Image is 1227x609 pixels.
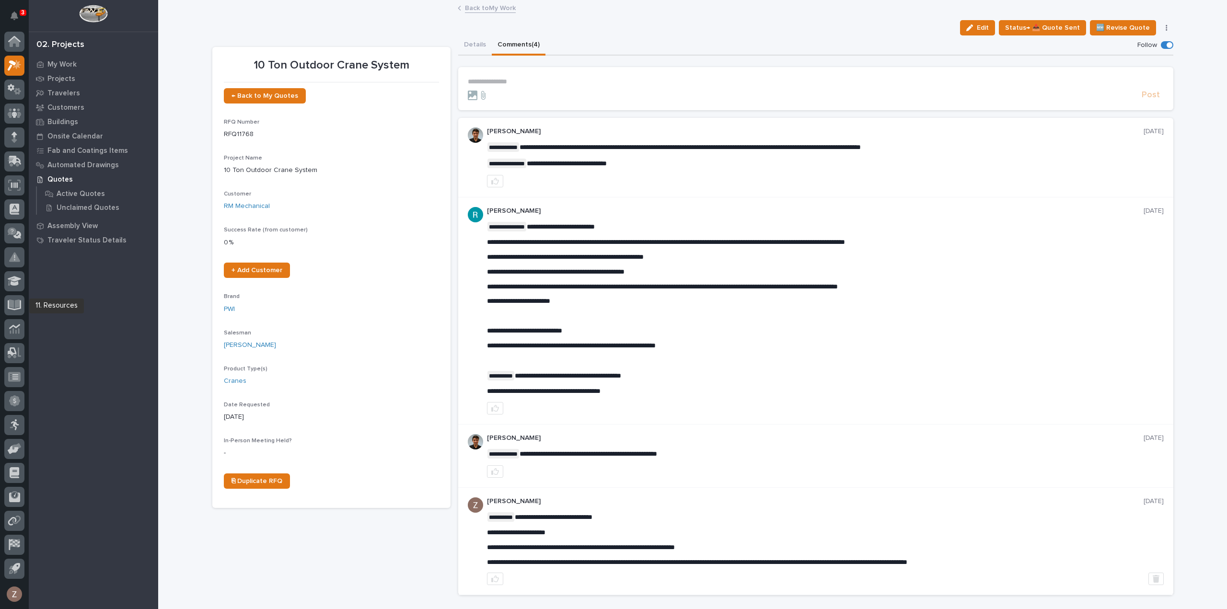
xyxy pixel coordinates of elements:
[224,448,439,458] p: -
[1137,41,1157,49] p: Follow
[79,5,107,23] img: Workspace Logo
[29,71,158,86] a: Projects
[224,366,267,372] span: Product Type(s)
[47,161,119,170] p: Automated Drawings
[1144,434,1164,442] p: [DATE]
[47,222,98,230] p: Assembly View
[29,57,158,71] a: My Work
[4,584,24,604] button: users-avatar
[232,92,298,99] span: ← Back to My Quotes
[224,294,240,299] span: Brand
[57,204,119,212] p: Unclaimed Quotes
[29,172,158,186] a: Quotes
[47,103,84,112] p: Customers
[224,191,251,197] span: Customer
[224,129,439,139] p: RFQ11768
[487,207,1144,215] p: [PERSON_NAME]
[468,207,483,222] img: ACg8ocLIQ8uTLu8xwXPI_zF_j4cWilWA_If5Zu0E3tOGGkFk=s96-c
[224,402,270,408] span: Date Requested
[224,340,276,350] a: [PERSON_NAME]
[47,60,77,69] p: My Work
[224,165,439,175] p: 10 Ton Outdoor Crane System
[224,58,439,72] p: 10 Ton Outdoor Crane System
[29,100,158,115] a: Customers
[232,478,282,484] span: ⎘ Duplicate RFQ
[29,115,158,129] a: Buildings
[487,497,1144,506] p: [PERSON_NAME]
[1142,90,1160,101] span: Post
[487,175,503,187] button: like this post
[960,20,995,35] button: Edit
[1005,22,1080,34] span: Status→ 📤 Quote Sent
[487,573,503,585] button: like this post
[465,2,516,13] a: Back toMy Work
[57,190,105,198] p: Active Quotes
[1090,20,1156,35] button: 🆕 Revise Quote
[487,127,1144,136] p: [PERSON_NAME]
[999,20,1086,35] button: Status→ 📤 Quote Sent
[224,238,439,248] p: 0 %
[21,9,24,16] p: 3
[29,143,158,158] a: Fab and Coatings Items
[492,35,545,56] button: Comments (4)
[224,119,259,125] span: RFQ Number
[47,118,78,126] p: Buildings
[37,187,158,200] a: Active Quotes
[47,236,127,245] p: Traveler Status Details
[468,127,483,143] img: AOh14Gjx62Rlbesu-yIIyH4c_jqdfkUZL5_Os84z4H1p=s96-c
[977,23,989,32] span: Edit
[47,75,75,83] p: Projects
[47,89,80,98] p: Travelers
[1144,207,1164,215] p: [DATE]
[1138,90,1164,101] button: Post
[224,438,292,444] span: In-Person Meeting Held?
[36,40,84,50] div: 02. Projects
[224,263,290,278] a: + Add Customer
[224,201,270,211] a: RM Mechanical
[224,88,306,103] a: ← Back to My Quotes
[468,434,483,449] img: AOh14Gjx62Rlbesu-yIIyH4c_jqdfkUZL5_Os84z4H1p=s96-c
[458,35,492,56] button: Details
[487,434,1144,442] p: [PERSON_NAME]
[47,132,103,141] p: Onsite Calendar
[224,227,308,233] span: Success Rate (from customer)
[487,465,503,478] button: like this post
[4,6,24,26] button: Notifications
[1148,573,1164,585] button: Delete post
[468,497,483,513] img: AGNmyxac9iQmFt5KMn4yKUk2u-Y3CYPXgWg2Ri7a09A=s96-c
[29,218,158,233] a: Assembly View
[12,11,24,27] div: Notifications3
[487,402,503,414] button: like this post
[1096,22,1150,34] span: 🆕 Revise Quote
[37,201,158,214] a: Unclaimed Quotes
[224,473,290,489] a: ⎘ Duplicate RFQ
[224,155,262,161] span: Project Name
[224,304,235,314] a: PWI
[47,175,73,184] p: Quotes
[224,412,439,422] p: [DATE]
[29,158,158,172] a: Automated Drawings
[1144,497,1164,506] p: [DATE]
[29,233,158,247] a: Traveler Status Details
[224,330,251,336] span: Salesman
[224,376,246,386] a: Cranes
[1144,127,1164,136] p: [DATE]
[47,147,128,155] p: Fab and Coatings Items
[29,129,158,143] a: Onsite Calendar
[29,86,158,100] a: Travelers
[232,267,282,274] span: + Add Customer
